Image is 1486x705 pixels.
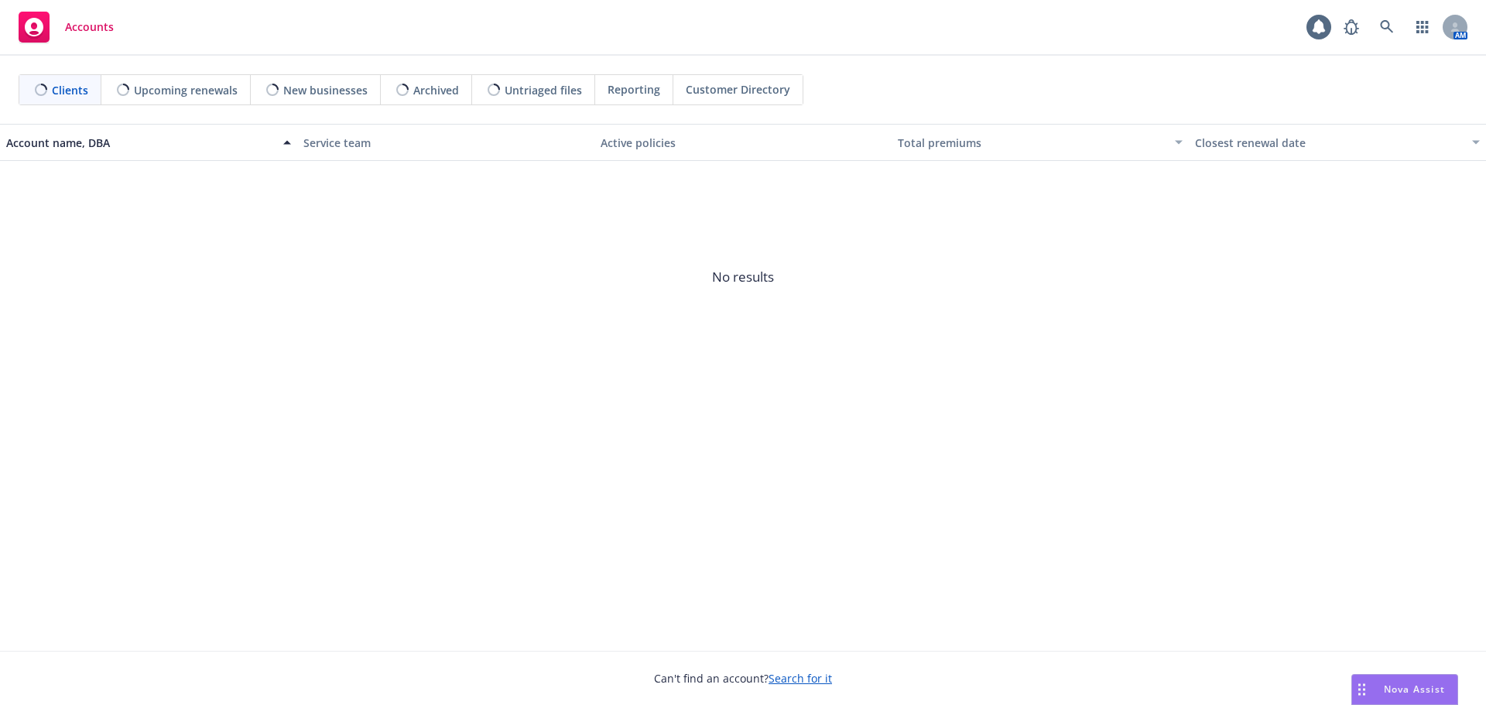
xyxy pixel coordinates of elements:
a: Report a Bug [1336,12,1367,43]
a: Search for it [769,671,832,686]
span: Nova Assist [1384,683,1445,696]
span: Reporting [608,81,660,98]
span: Can't find an account? [654,670,832,686]
button: Active policies [594,124,892,161]
span: Customer Directory [686,81,790,98]
span: Upcoming renewals [134,82,238,98]
a: Switch app [1407,12,1438,43]
button: Nova Assist [1351,674,1458,705]
div: Closest renewal date [1195,135,1463,151]
div: Active policies [601,135,885,151]
a: Search [1371,12,1402,43]
span: Clients [52,82,88,98]
a: Accounts [12,5,120,49]
div: Drag to move [1352,675,1371,704]
span: Untriaged files [505,82,582,98]
span: New businesses [283,82,368,98]
button: Service team [297,124,594,161]
button: Closest renewal date [1189,124,1486,161]
div: Service team [303,135,588,151]
span: Accounts [65,21,114,33]
div: Account name, DBA [6,135,274,151]
div: Total premiums [898,135,1166,151]
button: Total premiums [892,124,1189,161]
span: Archived [413,82,459,98]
